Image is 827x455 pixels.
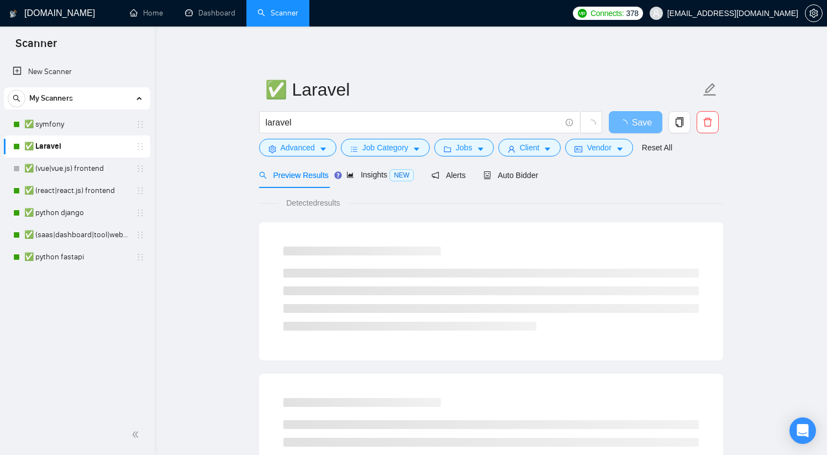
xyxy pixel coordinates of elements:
[619,119,632,128] span: loading
[24,224,129,246] a: ✅ (saas|dashboard|tool|web app|platform) ai developer
[350,145,358,153] span: bars
[566,119,573,126] span: info-circle
[586,119,596,129] span: loading
[703,82,717,97] span: edit
[609,111,662,133] button: Save
[24,246,129,268] a: ✅ python fastapi
[616,145,624,153] span: caret-down
[444,145,451,153] span: folder
[498,139,561,156] button: userClientcaret-down
[7,35,66,59] span: Scanner
[697,117,718,127] span: delete
[136,120,145,129] span: holder
[259,171,267,179] span: search
[434,139,494,156] button: folderJobscaret-down
[136,164,145,173] span: holder
[697,111,719,133] button: delete
[136,208,145,217] span: holder
[9,5,17,23] img: logo
[587,142,611,154] span: Vendor
[389,169,414,181] span: NEW
[431,171,466,180] span: Alerts
[333,170,343,180] div: Tooltip anchor
[24,202,129,224] a: ✅ python django
[632,116,652,129] span: Save
[456,142,472,154] span: Jobs
[281,142,315,154] span: Advanced
[4,87,150,268] li: My Scanners
[362,142,408,154] span: Job Category
[278,197,347,209] span: Detected results
[259,171,329,180] span: Preview Results
[626,7,638,19] span: 378
[341,139,430,156] button: barsJob Categorycaret-down
[565,139,633,156] button: idcardVendorcaret-down
[805,4,823,22] button: setting
[13,61,141,83] a: New Scanner
[131,429,143,440] span: double-left
[185,8,235,18] a: dashboardDashboard
[575,145,582,153] span: idcard
[591,7,624,19] span: Connects:
[789,417,816,444] div: Open Intercom Messenger
[136,186,145,195] span: holder
[483,171,491,179] span: robot
[578,9,587,18] img: upwork-logo.png
[319,145,327,153] span: caret-down
[413,145,420,153] span: caret-down
[346,170,414,179] span: Insights
[477,145,484,153] span: caret-down
[483,171,538,180] span: Auto Bidder
[24,180,129,202] a: ✅ (react|react.js) frontend
[257,8,298,18] a: searchScanner
[266,116,561,129] input: Search Freelance Jobs...
[642,142,672,154] a: Reset All
[265,76,700,103] input: Scanner name...
[668,111,691,133] button: copy
[669,117,690,127] span: copy
[544,145,551,153] span: caret-down
[4,61,150,83] li: New Scanner
[431,171,439,179] span: notification
[8,95,25,102] span: search
[130,8,163,18] a: homeHome
[136,142,145,151] span: holder
[136,253,145,262] span: holder
[24,113,129,135] a: ✅ symfony
[346,171,354,179] span: area-chart
[805,9,823,18] a: setting
[268,145,276,153] span: setting
[259,139,336,156] button: settingAdvancedcaret-down
[8,90,25,107] button: search
[136,231,145,239] span: holder
[652,9,660,17] span: user
[29,87,73,109] span: My Scanners
[508,145,515,153] span: user
[520,142,540,154] span: Client
[24,135,129,158] a: ✅ Laravel
[24,158,129,180] a: ✅ (vue|vue.js) frontend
